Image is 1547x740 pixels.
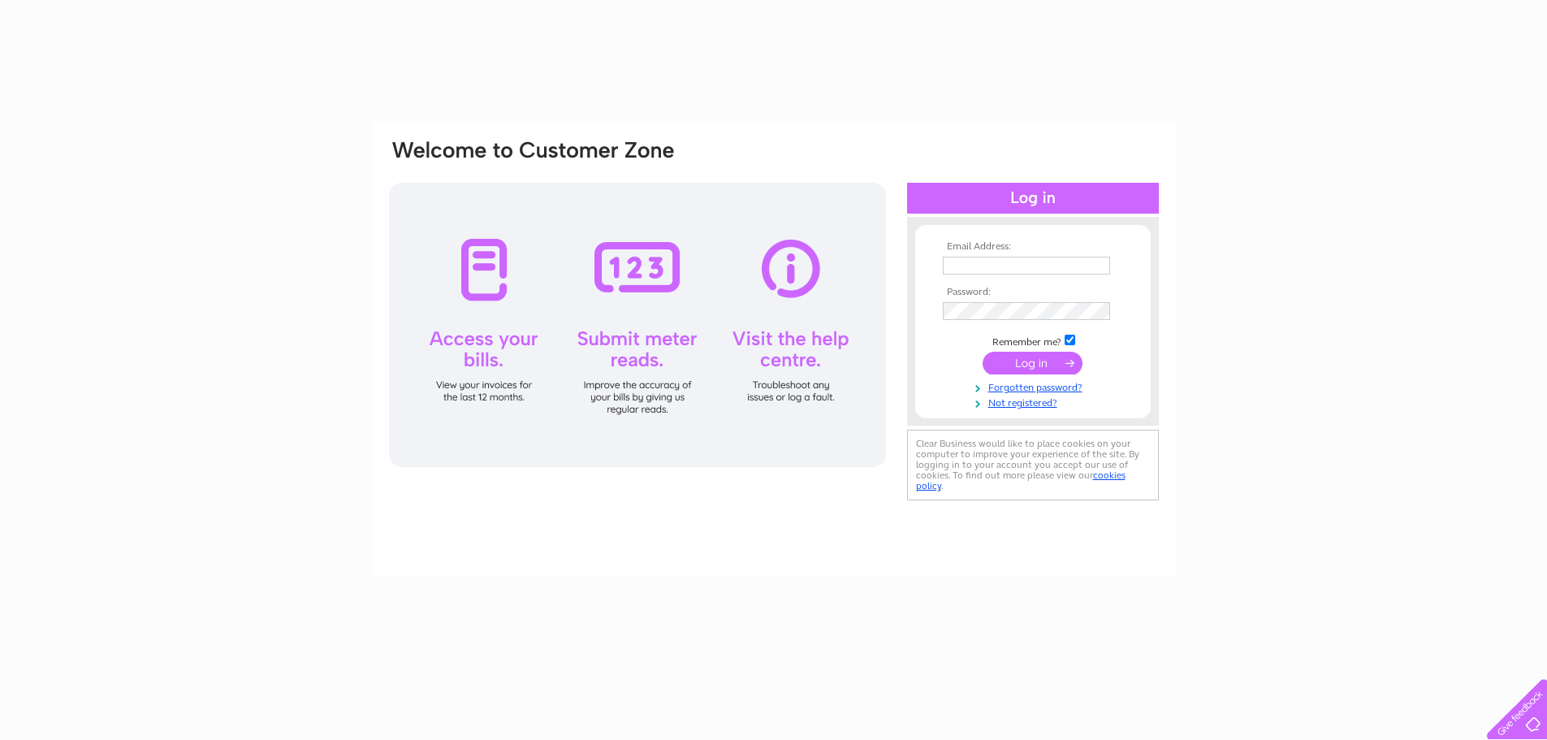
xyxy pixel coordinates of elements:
div: Clear Business would like to place cookies on your computer to improve your experience of the sit... [907,430,1159,500]
a: Not registered? [943,394,1127,409]
th: Password: [939,287,1127,298]
td: Remember me? [939,332,1127,348]
a: cookies policy [916,470,1126,491]
input: Submit [983,352,1082,374]
th: Email Address: [939,241,1127,253]
a: Forgotten password? [943,379,1127,394]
